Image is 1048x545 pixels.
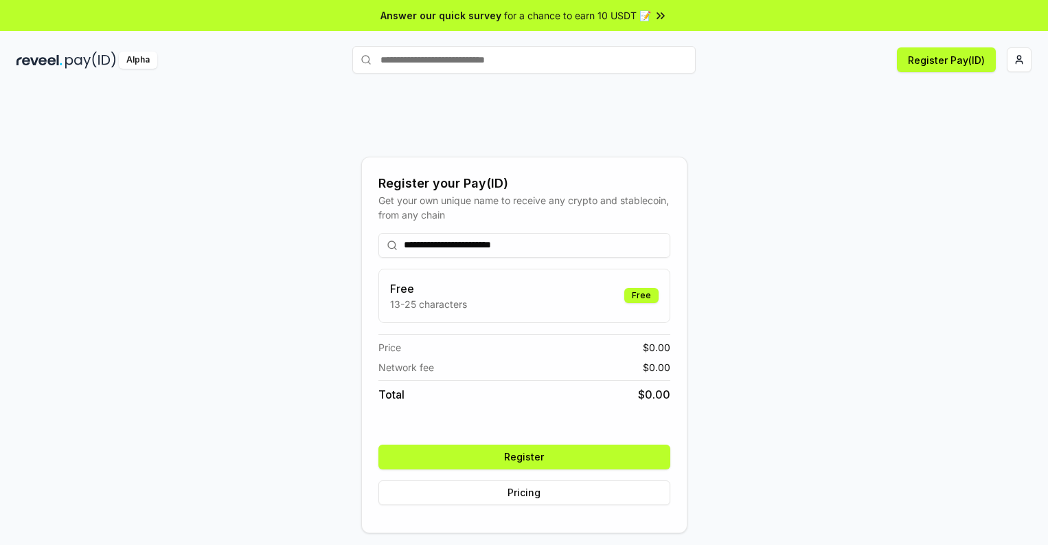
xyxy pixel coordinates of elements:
[378,480,670,505] button: Pricing
[378,193,670,222] div: Get your own unique name to receive any crypto and stablecoin, from any chain
[16,52,62,69] img: reveel_dark
[378,386,405,403] span: Total
[643,340,670,355] span: $ 0.00
[380,8,501,23] span: Answer our quick survey
[643,360,670,375] span: $ 0.00
[65,52,116,69] img: pay_id
[378,174,670,193] div: Register your Pay(ID)
[504,8,651,23] span: for a chance to earn 10 USDT 📝
[390,297,467,311] p: 13-25 characters
[390,280,467,297] h3: Free
[624,288,659,303] div: Free
[378,340,401,355] span: Price
[897,47,996,72] button: Register Pay(ID)
[378,360,434,375] span: Network fee
[638,386,670,403] span: $ 0.00
[378,445,670,469] button: Register
[119,52,157,69] div: Alpha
